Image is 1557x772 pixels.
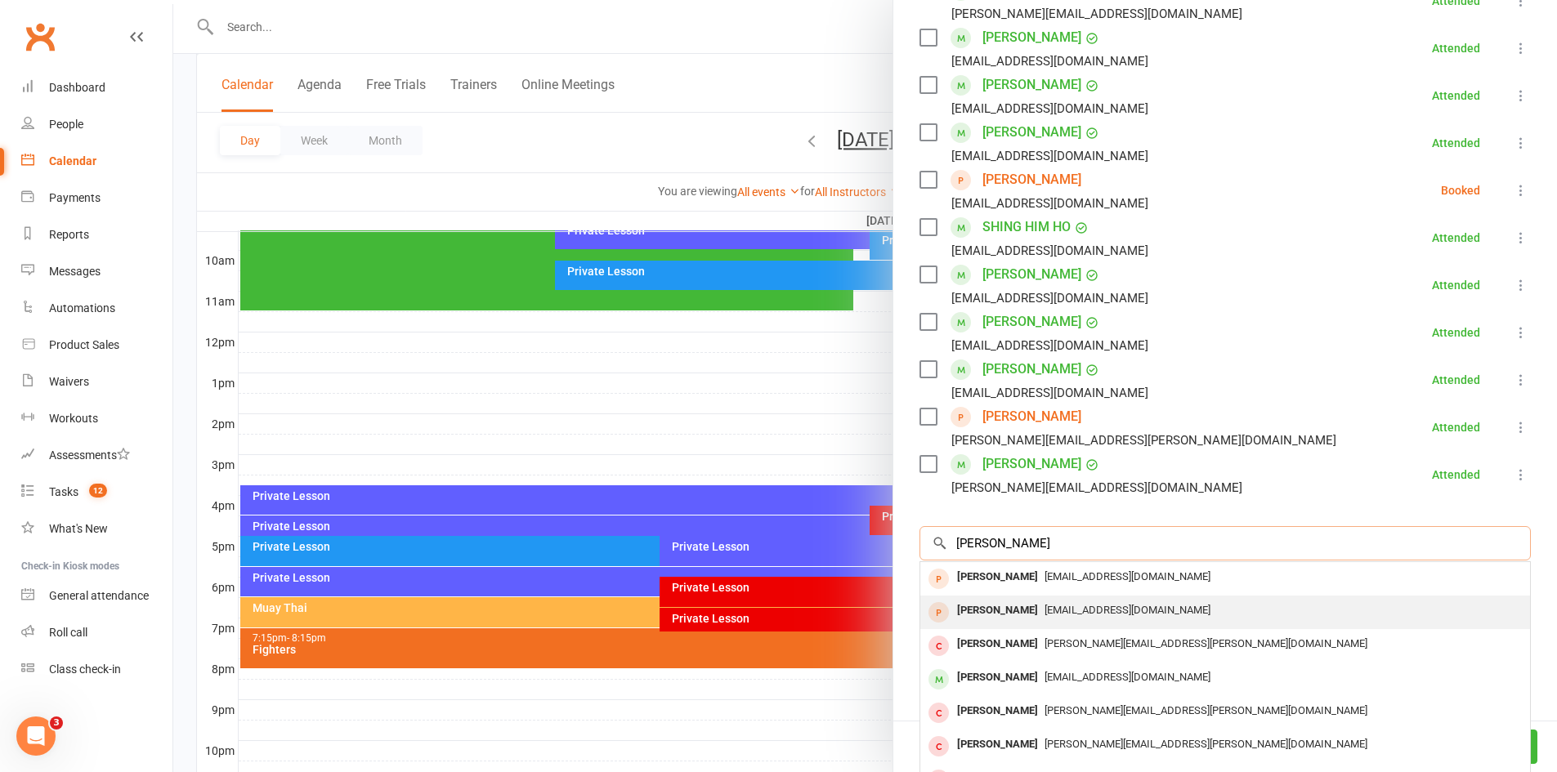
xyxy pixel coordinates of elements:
span: 3 [50,716,63,730]
a: [PERSON_NAME] [982,404,1081,430]
div: [PERSON_NAME][EMAIL_ADDRESS][DOMAIN_NAME] [951,477,1242,498]
a: Payments [21,180,172,216]
div: [EMAIL_ADDRESS][DOMAIN_NAME] [951,145,1148,167]
a: [PERSON_NAME] [982,167,1081,193]
a: SHING HIM HO [982,214,1071,240]
div: Tasks [49,485,78,498]
span: [EMAIL_ADDRESS][DOMAIN_NAME] [1045,570,1210,582]
div: Class check-in [49,663,121,676]
a: Dashboard [21,69,172,106]
div: What's New [49,522,108,535]
a: Reports [21,216,172,253]
a: [PERSON_NAME] [982,261,1081,288]
div: [EMAIL_ADDRESS][DOMAIN_NAME] [951,98,1148,119]
div: Attended [1432,137,1480,149]
div: Attended [1432,90,1480,101]
div: Attended [1432,232,1480,243]
span: [EMAIL_ADDRESS][DOMAIN_NAME] [1045,671,1210,683]
div: [PERSON_NAME][EMAIL_ADDRESS][DOMAIN_NAME] [951,3,1242,25]
div: Automations [49,301,115,315]
a: Assessments [21,437,172,474]
span: [PERSON_NAME][EMAIL_ADDRESS][PERSON_NAME][DOMAIN_NAME] [1045,738,1367,750]
div: Product Sales [49,338,119,351]
a: [PERSON_NAME] [982,72,1081,98]
div: prospect [928,569,949,589]
a: [PERSON_NAME] [982,119,1081,145]
a: Messages [21,253,172,290]
div: Attended [1432,279,1480,291]
a: Calendar [21,143,172,180]
div: [EMAIL_ADDRESS][DOMAIN_NAME] [951,288,1148,309]
a: Product Sales [21,327,172,364]
div: Assessments [49,448,130,462]
input: Search to add attendees [919,526,1531,560]
div: [PERSON_NAME][EMAIL_ADDRESS][PERSON_NAME][DOMAIN_NAME] [951,430,1336,451]
div: [EMAIL_ADDRESS][DOMAIN_NAME] [951,335,1148,356]
div: Payments [49,191,101,204]
a: Workouts [21,400,172,437]
div: Attended [1432,422,1480,433]
a: [PERSON_NAME] [982,451,1081,477]
a: [PERSON_NAME] [982,309,1081,335]
span: [EMAIL_ADDRESS][DOMAIN_NAME] [1045,604,1210,616]
div: Reports [49,228,89,241]
div: People [49,118,83,131]
a: General attendance kiosk mode [21,578,172,614]
a: Automations [21,290,172,327]
div: [PERSON_NAME] [951,733,1045,756]
a: Tasks 12 [21,474,172,511]
a: What's New [21,511,172,547]
div: [PERSON_NAME] [951,565,1045,589]
div: Attended [1432,327,1480,338]
div: prospect [928,602,949,623]
div: Workouts [49,412,98,425]
div: Roll call [49,626,87,639]
div: Attended [1432,374,1480,386]
div: [PERSON_NAME] [951,599,1045,623]
a: Waivers [21,364,172,400]
div: [PERSON_NAME] [951,666,1045,689]
div: Calendar [49,154,96,167]
div: [PERSON_NAME] [951,632,1045,656]
div: Waivers [49,375,89,388]
div: [EMAIL_ADDRESS][DOMAIN_NAME] [951,382,1148,404]
div: [PERSON_NAME] [951,699,1045,723]
div: Dashboard [49,81,105,94]
a: Clubworx [20,16,60,57]
iframe: Intercom live chat [16,716,56,756]
div: member [928,736,949,756]
div: General attendance [49,589,149,602]
div: Attended [1432,469,1480,480]
div: member [928,636,949,656]
a: [PERSON_NAME] [982,25,1081,51]
a: People [21,106,172,143]
a: [PERSON_NAME] [982,356,1081,382]
div: [EMAIL_ADDRESS][DOMAIN_NAME] [951,240,1148,261]
a: Class kiosk mode [21,651,172,688]
div: [EMAIL_ADDRESS][DOMAIN_NAME] [951,51,1148,72]
div: [EMAIL_ADDRESS][DOMAIN_NAME] [951,193,1148,214]
div: Attended [1432,42,1480,54]
div: Booked [1441,185,1480,196]
span: 12 [89,484,107,498]
div: member [928,703,949,723]
a: Roll call [21,614,172,651]
div: member [928,669,949,689]
span: [PERSON_NAME][EMAIL_ADDRESS][PERSON_NAME][DOMAIN_NAME] [1045,704,1367,716]
span: [PERSON_NAME][EMAIL_ADDRESS][PERSON_NAME][DOMAIN_NAME] [1045,637,1367,649]
div: Messages [49,265,101,278]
